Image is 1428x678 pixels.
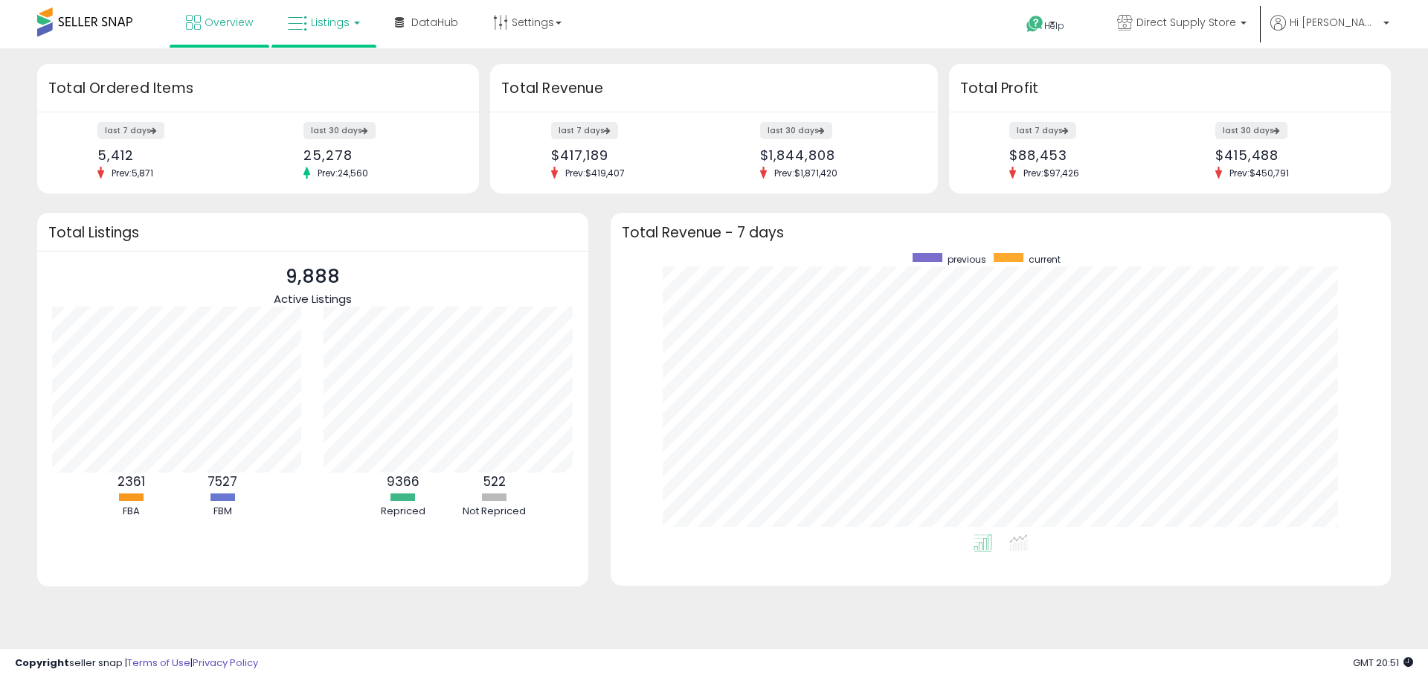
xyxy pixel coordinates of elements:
[622,227,1380,238] h3: Total Revenue - 7 days
[501,78,927,99] h3: Total Revenue
[1136,15,1236,30] span: Direct Supply Store
[1222,167,1296,179] span: Prev: $450,791
[48,227,577,238] h3: Total Listings
[97,122,164,139] label: last 7 days
[1009,122,1076,139] label: last 7 days
[551,122,618,139] label: last 7 days
[387,473,419,490] b: 9366
[767,167,845,179] span: Prev: $1,871,420
[760,147,912,163] div: $1,844,808
[310,167,376,179] span: Prev: 24,560
[1009,147,1159,163] div: $88,453
[450,505,539,519] div: Not Repriced
[760,122,832,139] label: last 30 days
[1215,147,1365,163] div: $415,488
[311,15,350,30] span: Listings
[1215,122,1287,139] label: last 30 days
[1353,656,1413,670] span: 2025-10-7 20:51 GMT
[97,147,247,163] div: 5,412
[1029,253,1061,266] span: current
[948,253,986,266] span: previous
[1016,167,1087,179] span: Prev: $97,426
[960,78,1380,99] h3: Total Profit
[127,656,190,670] a: Terms of Use
[483,473,506,490] b: 522
[303,122,376,139] label: last 30 days
[193,656,258,670] a: Privacy Policy
[1026,15,1044,33] i: Get Help
[15,656,69,670] strong: Copyright
[118,473,145,490] b: 2361
[1270,15,1389,48] a: Hi [PERSON_NAME]
[551,147,703,163] div: $417,189
[48,78,468,99] h3: Total Ordered Items
[205,15,253,30] span: Overview
[104,167,161,179] span: Prev: 5,871
[411,15,458,30] span: DataHub
[86,505,176,519] div: FBA
[1014,4,1093,48] a: Help
[274,263,352,291] p: 9,888
[358,505,448,519] div: Repriced
[274,291,352,307] span: Active Listings
[15,656,258,671] div: seller snap | |
[1044,19,1064,32] span: Help
[208,473,237,490] b: 7527
[558,167,632,179] span: Prev: $419,407
[178,505,267,519] div: FBM
[303,147,453,163] div: 25,278
[1290,15,1379,30] span: Hi [PERSON_NAME]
